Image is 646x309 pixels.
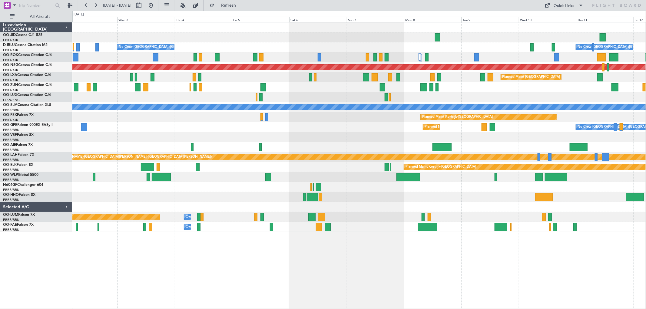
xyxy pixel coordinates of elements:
[3,193,19,197] span: OO-HHO
[3,213,35,217] a: OO-LUMFalcon 7X
[3,53,52,57] a: OO-ROKCessna Citation CJ4
[3,53,18,57] span: OO-ROK
[3,163,17,167] span: OO-ELK
[3,223,17,227] span: OO-FAE
[103,3,131,8] span: [DATE] - [DATE]
[3,38,18,42] a: EBKT/KJK
[3,93,17,97] span: OO-LUX
[3,103,18,107] span: OO-SLM
[3,128,19,132] a: EBBR/BRU
[3,43,15,47] span: D-IBLU
[3,153,34,157] a: OO-LAHFalcon 7X
[3,33,16,37] span: OO-JID
[3,173,38,177] a: OO-WLPGlobal 5500
[425,123,534,132] div: Planned Maint [GEOGRAPHIC_DATA] ([GEOGRAPHIC_DATA] National)
[3,228,19,232] a: EBBR/BRU
[3,213,18,217] span: OO-LUM
[3,123,17,127] span: OO-GPE
[3,113,17,117] span: OO-FSX
[3,78,18,82] a: EBKT/KJK
[3,133,17,137] span: OO-VSF
[3,183,43,187] a: N604GFChallenger 604
[3,88,18,92] a: EBKT/KJK
[461,17,518,22] div: Tue 9
[3,173,18,177] span: OO-WLP
[3,63,18,67] span: OO-NSG
[3,143,33,147] a: OO-AIEFalcon 7X
[3,123,53,127] a: OO-GPEFalcon 900EX EASy II
[406,163,476,172] div: Planned Maint Kortrijk-[GEOGRAPHIC_DATA]
[554,3,575,9] div: Quick Links
[3,168,19,172] a: EBBR/BRU
[3,83,18,87] span: OO-ZUN
[7,12,66,21] button: All Aircraft
[3,118,18,122] a: EBKT/KJK
[186,212,227,222] div: Owner Melsbroek Air Base
[3,108,19,112] a: EBBR/BRU
[289,17,346,22] div: Sat 6
[3,93,51,97] a: OO-LUXCessna Citation CJ4
[3,98,20,102] a: LFSN/ENC
[3,158,19,162] a: EBBR/BRU
[3,43,48,47] a: D-IBLUCessna Citation M2
[576,17,633,22] div: Thu 11
[347,17,404,22] div: Sun 7
[3,198,19,202] a: EBBR/BRU
[186,222,227,232] div: Owner Melsbroek Air Base
[3,133,34,137] a: OO-VSFFalcon 8X
[207,1,243,10] button: Refresh
[502,73,612,82] div: Planned Maint [GEOGRAPHIC_DATA] ([GEOGRAPHIC_DATA] National)
[3,153,18,157] span: OO-LAH
[3,113,34,117] a: OO-FSXFalcon 7X
[74,12,84,17] div: [DATE]
[175,17,232,22] div: Thu 4
[3,33,42,37] a: OO-JIDCessna CJ1 525
[3,68,18,72] a: EBKT/KJK
[3,218,19,222] a: EBBR/BRU
[117,17,174,22] div: Wed 3
[3,63,52,67] a: OO-NSGCessna Citation CJ4
[3,83,52,87] a: OO-ZUNCessna Citation CJ4
[3,73,51,77] a: OO-LXACessna Citation CJ4
[18,1,53,10] input: Trip Number
[422,113,493,122] div: Planned Maint Kortrijk-[GEOGRAPHIC_DATA]
[3,188,19,192] a: EBBR/BRU
[60,17,117,22] div: Tue 2
[3,73,17,77] span: OO-LXA
[3,183,17,187] span: N604GF
[3,223,34,227] a: OO-FAEFalcon 7X
[3,143,16,147] span: OO-AIE
[216,3,241,8] span: Refresh
[542,1,587,10] button: Quick Links
[232,17,289,22] div: Fri 5
[404,17,461,22] div: Mon 8
[119,43,220,52] div: No Crew [GEOGRAPHIC_DATA] ([GEOGRAPHIC_DATA] National)
[3,138,19,142] a: EBBR/BRU
[3,103,51,107] a: OO-SLMCessna Citation XLS
[3,148,19,152] a: EBBR/BRU
[33,153,212,162] div: Planned Maint [PERSON_NAME]-[GEOGRAPHIC_DATA][PERSON_NAME] ([GEOGRAPHIC_DATA][PERSON_NAME])
[3,163,33,167] a: OO-ELKFalcon 8X
[519,17,576,22] div: Wed 10
[3,58,18,62] a: EBKT/KJK
[3,193,35,197] a: OO-HHOFalcon 8X
[3,178,19,182] a: EBBR/BRU
[3,48,18,52] a: EBKT/KJK
[16,15,64,19] span: All Aircraft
